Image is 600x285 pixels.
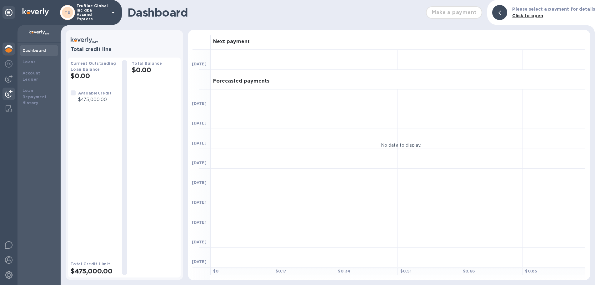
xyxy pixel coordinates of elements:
[71,267,117,275] h2: $475,000.00
[22,71,40,82] b: Account Ledger
[127,6,423,19] h1: Dashboard
[213,78,269,84] h3: Forecasted payments
[512,13,543,18] b: Click to open
[22,59,36,64] b: Loans
[338,269,350,273] b: $ 0.34
[5,60,12,68] img: Foreign exchange
[192,200,207,205] b: [DATE]
[78,91,112,95] b: Available Credit
[276,269,287,273] b: $ 0.17
[2,6,15,19] div: Unpin categories
[22,88,47,105] b: Loan Repayment History
[77,4,108,21] p: TruBlue Global Inc dba Ascend Express
[400,269,412,273] b: $ 0.51
[192,240,207,244] b: [DATE]
[71,72,117,80] h2: $0.00
[71,262,110,266] b: Total Credit Limit
[22,8,49,16] img: Logo
[463,269,475,273] b: $ 0.68
[132,66,178,74] h2: $0.00
[71,47,178,53] h3: Total credit line
[71,61,116,72] b: Current Outstanding Loan Balance
[192,62,207,66] b: [DATE]
[65,10,70,15] b: TE
[192,101,207,106] b: [DATE]
[213,39,250,45] h3: Next payment
[192,180,207,185] b: [DATE]
[525,269,537,273] b: $ 0.85
[213,269,219,273] b: $ 0
[22,48,46,53] b: Dashboard
[192,160,207,165] b: [DATE]
[512,7,595,12] b: Please select a payment for details
[192,220,207,225] b: [DATE]
[78,96,112,103] p: $475,000.00
[381,142,422,148] p: No data to display.
[192,141,207,145] b: [DATE]
[192,121,207,125] b: [DATE]
[192,259,207,264] b: [DATE]
[132,61,162,66] b: Total Balance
